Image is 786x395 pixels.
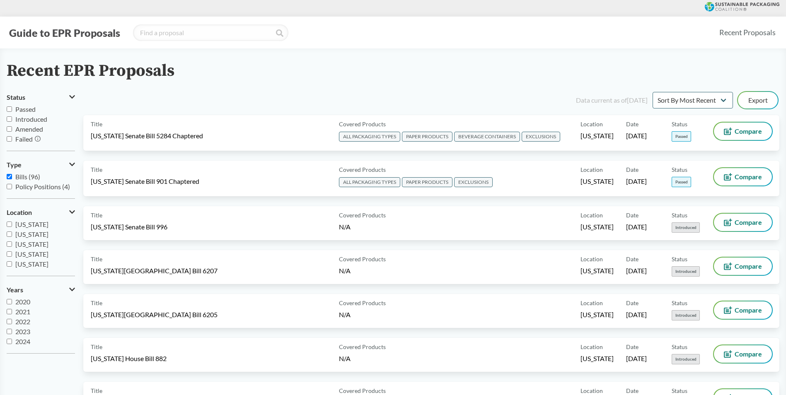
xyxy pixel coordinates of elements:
[626,354,647,363] span: [DATE]
[339,223,351,231] span: N/A
[15,240,48,248] span: [US_STATE]
[580,310,614,319] span: [US_STATE]
[580,255,603,263] span: Location
[339,386,386,395] span: Covered Products
[7,161,22,169] span: Type
[7,329,12,334] input: 2023
[133,24,288,41] input: Find a proposal
[626,165,638,174] span: Date
[15,105,36,113] span: Passed
[626,299,638,307] span: Date
[735,219,762,226] span: Compare
[15,308,30,316] span: 2021
[339,120,386,128] span: Covered Products
[7,158,75,172] button: Type
[735,307,762,313] span: Compare
[7,261,12,267] input: [US_STATE]
[626,211,638,219] span: Date
[339,211,386,219] span: Covered Products
[580,177,614,186] span: [US_STATE]
[580,386,603,395] span: Location
[91,222,167,231] span: [US_STATE] Senate Bill 996
[7,106,12,112] input: Passed
[339,267,351,275] span: N/A
[580,211,603,219] span: Location
[339,342,386,351] span: Covered Products
[91,120,102,128] span: Title
[91,131,203,140] span: [US_STATE] Senate Bill 5284 Chaptered
[7,184,12,189] input: Policy Positions (4)
[91,354,167,363] span: [US_STATE] House Bill 882
[626,120,638,128] span: Date
[735,128,762,135] span: Compare
[15,337,30,345] span: 2024
[7,309,12,314] input: 2021
[15,135,33,143] span: Failed
[339,255,386,263] span: Covered Products
[580,165,603,174] span: Location
[7,116,12,122] input: Introduced
[15,260,48,268] span: [US_STATE]
[7,136,12,142] input: Failed
[454,132,520,142] span: BEVERAGE CONTAINERS
[91,310,218,319] span: [US_STATE][GEOGRAPHIC_DATA] Bill 6205
[576,95,648,105] div: Data current as of [DATE]
[15,115,47,123] span: Introduced
[672,131,691,142] span: Passed
[7,174,12,179] input: Bills (96)
[735,351,762,357] span: Compare
[91,299,102,307] span: Title
[7,94,25,101] span: Status
[402,177,452,187] span: PAPER PRODUCTS
[626,386,638,395] span: Date
[7,283,75,297] button: Years
[672,211,687,219] span: Status
[714,214,772,231] button: Compare
[626,255,638,263] span: Date
[7,286,23,294] span: Years
[716,23,779,42] a: Recent Proposals
[580,131,614,140] span: [US_STATE]
[672,310,700,320] span: Introduced
[7,62,174,80] h2: Recent EPR Proposals
[735,263,762,270] span: Compare
[91,342,102,351] span: Title
[672,266,700,277] span: Introduced
[672,255,687,263] span: Status
[7,299,12,304] input: 2020
[339,165,386,174] span: Covered Products
[91,165,102,174] span: Title
[91,211,102,219] span: Title
[580,222,614,231] span: [US_STATE]
[672,299,687,307] span: Status
[7,205,75,219] button: Location
[626,266,647,275] span: [DATE]
[672,222,700,233] span: Introduced
[714,123,772,140] button: Compare
[7,339,12,344] input: 2024
[672,165,687,174] span: Status
[91,386,102,395] span: Title
[15,125,43,133] span: Amended
[714,345,772,363] button: Compare
[672,354,700,364] span: Introduced
[339,311,351,318] span: N/A
[672,386,687,395] span: Status
[738,92,778,108] button: Export
[522,132,560,142] span: EXCLUSIONS
[15,173,40,181] span: Bills (96)
[714,168,772,185] button: Compare
[91,255,102,263] span: Title
[7,126,12,132] input: Amended
[7,251,12,257] input: [US_STATE]
[580,299,603,307] span: Location
[7,90,75,104] button: Status
[714,301,772,319] button: Compare
[626,310,647,319] span: [DATE]
[580,266,614,275] span: [US_STATE]
[15,230,48,238] span: [US_STATE]
[454,177,493,187] span: EXCLUSIONS
[402,132,452,142] span: PAPER PRODUCTS
[7,231,12,237] input: [US_STATE]
[735,173,762,180] span: Compare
